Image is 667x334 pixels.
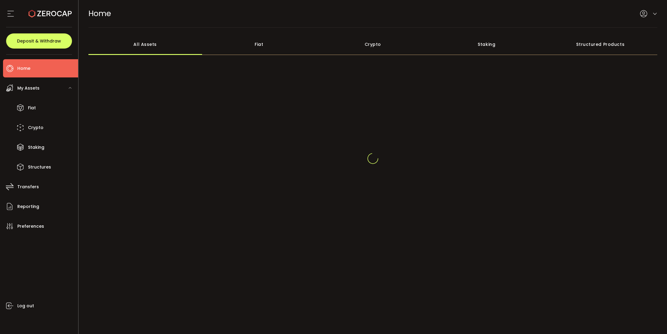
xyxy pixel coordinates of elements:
[28,163,51,172] span: Structures
[17,302,34,310] span: Log out
[17,222,44,231] span: Preferences
[88,34,202,55] div: All Assets
[88,8,111,19] span: Home
[316,34,430,55] div: Crypto
[17,182,39,191] span: Transfers
[28,104,36,112] span: Fiat
[17,84,40,93] span: My Assets
[28,143,44,152] span: Staking
[544,34,658,55] div: Structured Products
[202,34,316,55] div: Fiat
[17,64,30,73] span: Home
[17,39,61,43] span: Deposit & Withdraw
[6,33,72,49] button: Deposit & Withdraw
[17,202,39,211] span: Reporting
[28,123,43,132] span: Crypto
[430,34,544,55] div: Staking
